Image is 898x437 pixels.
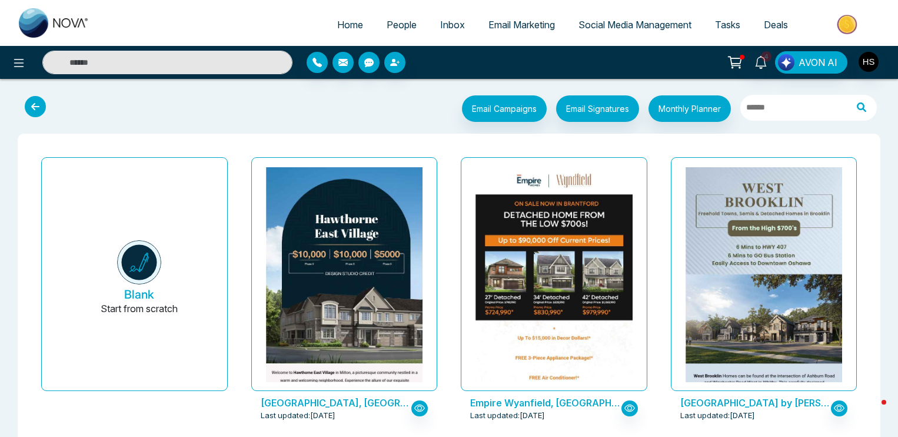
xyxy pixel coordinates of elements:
button: Email Campaigns [462,95,547,122]
a: Inbox [428,14,477,36]
span: Home [337,19,363,31]
a: Email Signatures [547,95,639,122]
a: Social Media Management [567,14,703,36]
a: Deals [752,14,800,36]
span: Deals [764,19,788,31]
img: novacrm [117,240,161,284]
img: Lead Flow [778,54,794,71]
span: Inbox [440,19,465,31]
span: Last updated: [DATE] [680,410,755,422]
a: Home [325,14,375,36]
a: Monthly Planner [639,95,731,122]
span: 4 [761,51,771,62]
a: Email Marketing [477,14,567,36]
span: People [387,19,417,31]
img: Nova CRM Logo [19,8,89,38]
p: Start from scratch [101,302,178,330]
button: AVON AI [775,51,847,74]
a: Email Campaigns [453,102,547,114]
iframe: Intercom live chat [858,397,886,425]
button: Monthly Planner [648,95,731,122]
span: Tasks [715,19,740,31]
h5: Blank [124,287,154,302]
span: Email Marketing [488,19,555,31]
span: Last updated: [DATE] [261,410,335,422]
a: People [375,14,428,36]
button: Email Signatures [556,95,639,122]
a: Tasks [703,14,752,36]
span: AVON AI [799,55,837,69]
button: BlankStart from scratch [61,167,218,390]
p: Hawthorne East Village, Milton- Phase 4,6,8 [261,396,411,410]
p: Empire Wyanfield, Brantford [470,396,621,410]
span: Last updated: [DATE] [470,410,545,422]
img: User Avatar [859,52,879,72]
a: 4 [747,51,775,72]
span: Social Media Management [578,19,691,31]
p: West Brooklin by Fernbrook, Zancor & Centurion [680,396,831,410]
img: Market-place.gif [806,11,891,38]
